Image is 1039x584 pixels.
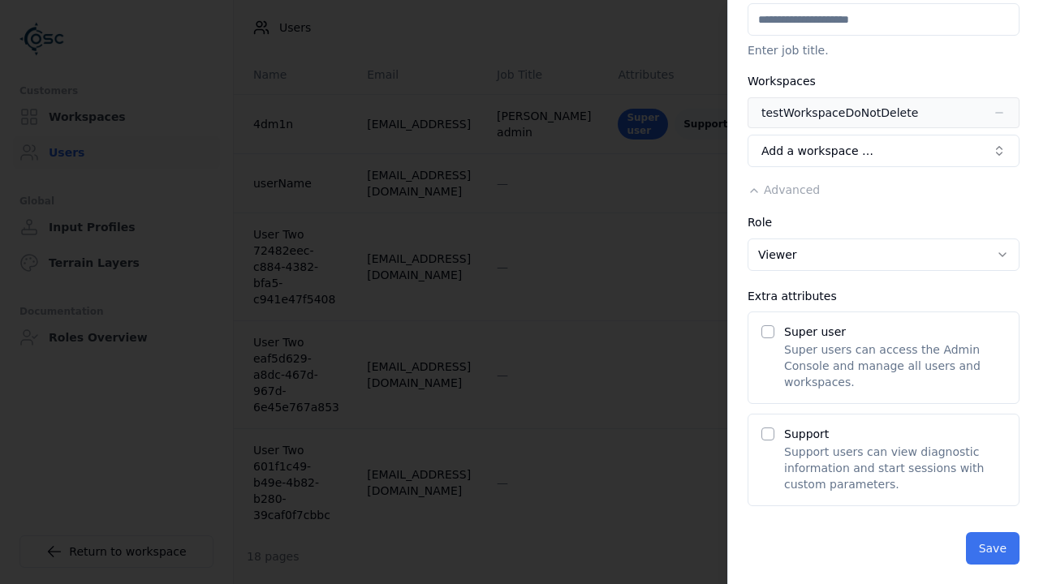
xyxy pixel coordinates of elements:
div: Extra attributes [748,290,1020,302]
label: Super user [784,325,846,338]
label: Role [748,216,772,229]
span: Advanced [764,183,820,196]
label: Workspaces [748,75,816,88]
p: Super users can access the Admin Console and manage all users and workspaces. [784,341,1006,390]
span: Add a workspace … [761,143,873,159]
div: testWorkspaceDoNotDelete [761,105,918,121]
button: Save [966,532,1020,565]
p: Enter job title. [748,42,1020,58]
button: Advanced [748,182,820,198]
p: Support users can view diagnostic information and start sessions with custom parameters. [784,444,1006,492]
label: Support [784,427,829,440]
